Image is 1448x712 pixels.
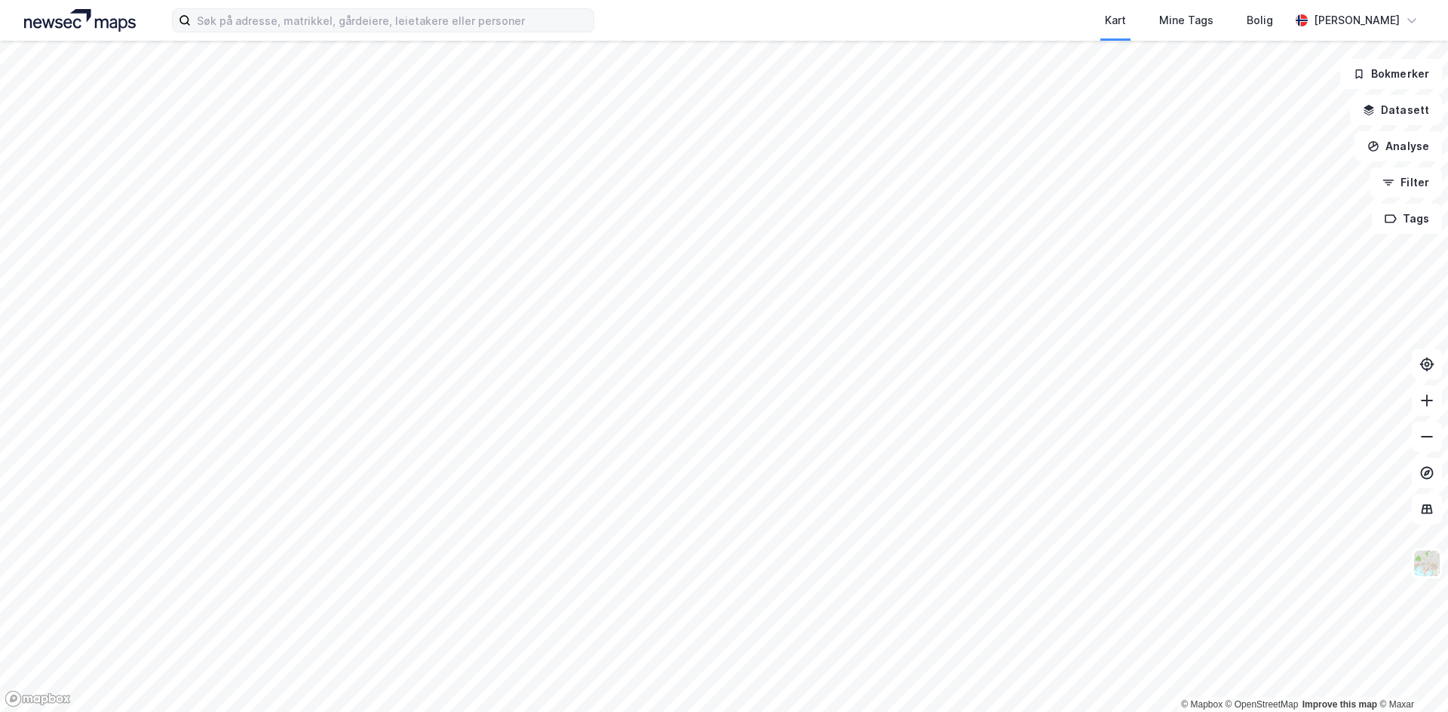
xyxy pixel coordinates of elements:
button: Filter [1370,167,1442,198]
button: Tags [1372,204,1442,234]
button: Bokmerker [1340,59,1442,89]
div: Kart [1105,11,1126,29]
a: OpenStreetMap [1226,699,1299,710]
div: [PERSON_NAME] [1314,11,1400,29]
img: Z [1413,549,1441,578]
button: Datasett [1350,95,1442,125]
iframe: Chat Widget [1373,640,1448,712]
div: Bolig [1247,11,1273,29]
div: Mine Tags [1159,11,1213,29]
a: Improve this map [1302,699,1377,710]
a: Mapbox [1181,699,1223,710]
img: logo.a4113a55bc3d86da70a041830d287a7e.svg [24,9,136,32]
a: Mapbox homepage [5,690,71,707]
input: Søk på adresse, matrikkel, gårdeiere, leietakere eller personer [191,9,594,32]
button: Analyse [1354,131,1442,161]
